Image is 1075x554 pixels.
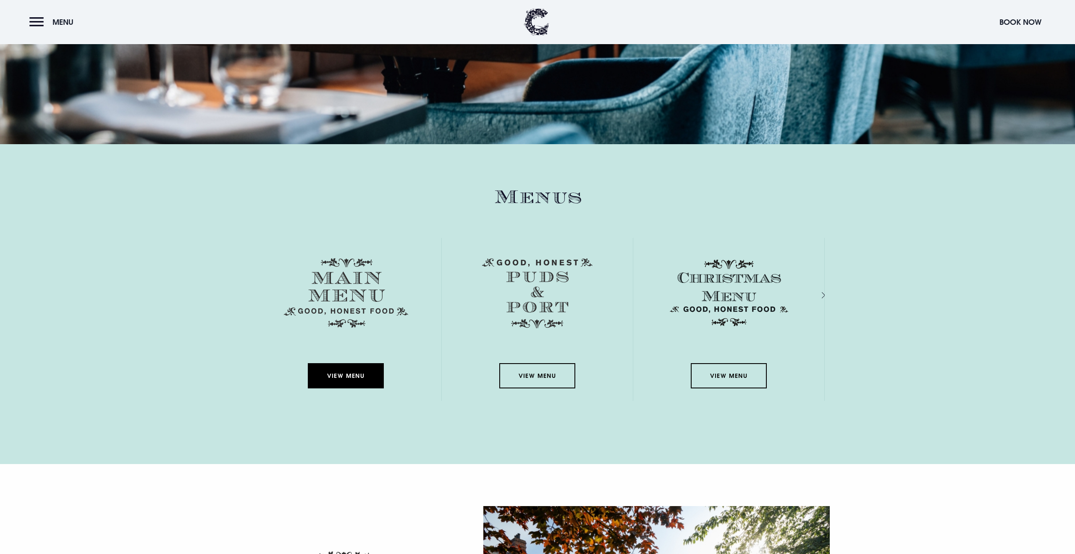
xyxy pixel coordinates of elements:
a: View Menu [691,363,766,388]
div: Next slide [810,289,818,301]
img: Menu puds and port [482,258,593,329]
button: Book Now [995,13,1046,31]
img: Menu main menu [284,258,408,328]
a: View Menu [499,363,575,388]
button: Menu [29,13,78,31]
span: Menu [52,17,73,27]
img: Clandeboye Lodge [524,8,549,36]
h2: Menus [250,186,825,208]
img: Christmas Menu SVG [667,258,791,328]
a: View Menu [308,363,383,388]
